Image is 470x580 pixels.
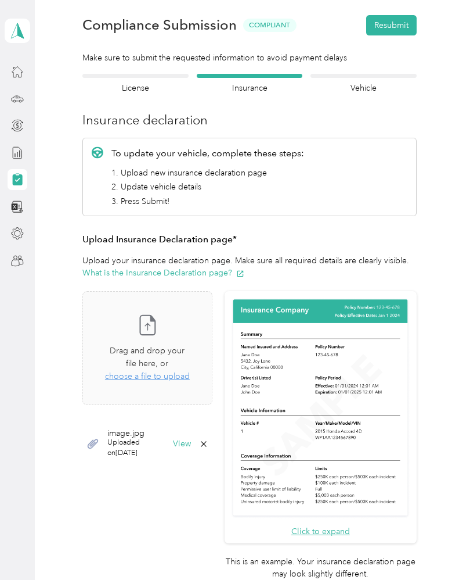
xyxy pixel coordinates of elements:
span: choose a file to upload [105,371,190,381]
span: Uploaded on [DATE] [107,438,164,458]
h3: Upload Insurance Declaration page* [82,232,417,247]
h4: Insurance [197,82,303,94]
iframe: Everlance-gr Chat Button Frame [405,515,470,580]
p: Upload your insurance declaration page. Make sure all required details are clearly visible. [82,255,417,279]
span: Compliant [243,19,297,32]
span: Drag and drop your file here, or [110,346,185,368]
li: 3. Press Submit! [111,195,304,207]
div: Make sure to submit the requested information to avoid payment delays [82,52,417,64]
img: Sample insurance declaration [230,298,410,520]
li: 1. Upload new insurance declaration page [111,167,304,179]
span: image.jpg [107,429,164,438]
button: What is the Insurance Declaration page? [82,267,244,279]
h4: License [82,82,189,94]
h3: Insurance declaration [82,110,417,130]
button: Resubmit [366,15,417,35]
button: Click to expand [291,525,350,538]
h1: Compliance Submission [82,17,237,33]
h4: Vehicle [310,82,417,94]
li: 2. Update vehicle details [111,181,304,193]
p: To update your vehicle, complete these steps: [111,146,304,160]
button: View [173,440,191,448]
span: Drag and drop your file here, orchoose a file to upload [83,292,211,404]
p: This is an example. Your insurance declaration page may look slightly different. [225,556,417,580]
